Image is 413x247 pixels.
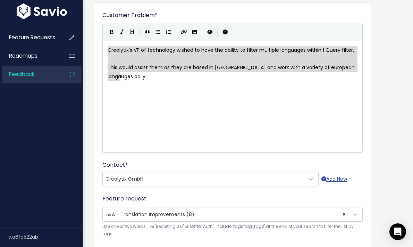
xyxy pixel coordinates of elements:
span: Feedback [9,71,34,78]
div: Open Intercom Messenger [389,223,406,240]
button: Import an image [189,27,200,38]
span: Roadmaps [9,52,37,59]
div: v.a6fc522ab [8,228,83,246]
button: Toggle Preview [205,27,215,38]
label: Feature request [102,195,146,203]
span: Creolytix GmbH [102,172,319,186]
button: Italic [117,27,127,38]
button: Markdown Guide [220,27,230,38]
a: Feature Requests [2,30,58,46]
a: Feedback [2,66,58,82]
button: Quote [142,27,153,38]
i: | [202,28,203,36]
button: Bold [106,27,117,38]
span: Creolytix's VP of technology wished to have the ability to filter multiple languages within 1 Que... [108,47,354,53]
a: Add New [321,175,347,183]
a: Roadmaps [2,48,58,64]
i: | [217,28,218,36]
span: E&A - Translation Improvements (8) [106,211,194,218]
small: Use one or two words, like 'Reporting 2.0' or 'Better Auth'. Include 'tags:tag1,tag2' at the end ... [102,223,363,238]
span: Creolytix GmbH [103,172,304,186]
label: Customer Problem [102,11,158,19]
label: Contact [102,161,128,169]
button: Create Link [178,27,189,38]
span: × [343,207,346,221]
button: Heading [127,27,137,38]
img: logo-white.9d6f32f41409.svg [15,3,69,19]
span: Feature Requests [9,34,55,41]
span: Creolytix GmbH [106,175,143,182]
button: Generic List [153,27,163,38]
span: This would assist them as they are based in [GEOGRAPHIC_DATA] and work with a variety of european... [108,64,356,80]
button: Numbered List [163,27,174,38]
